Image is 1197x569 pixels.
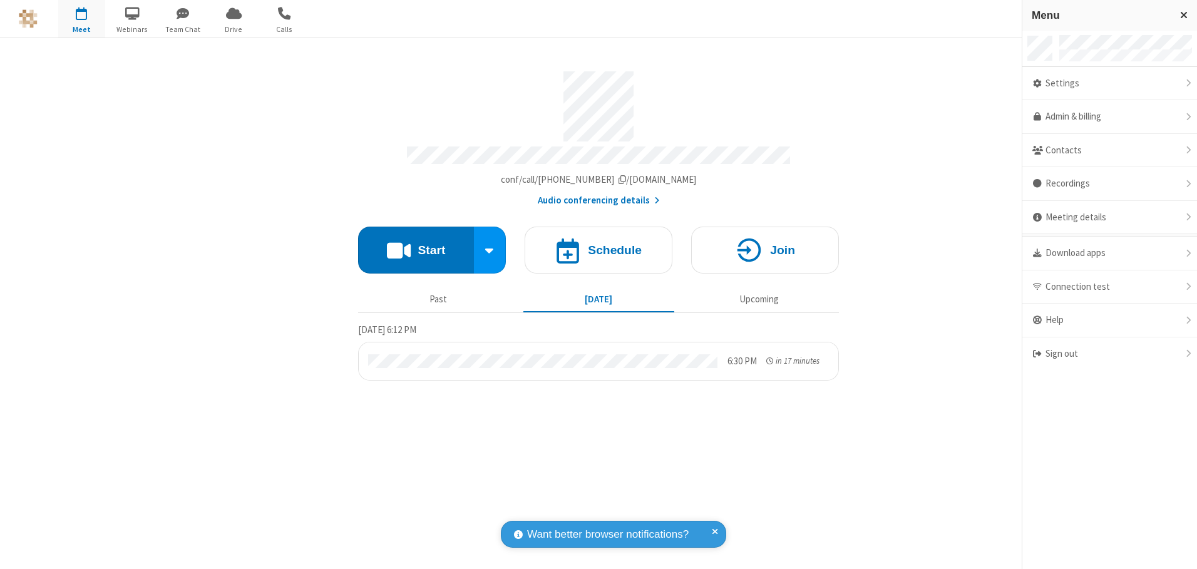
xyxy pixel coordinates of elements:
[588,244,642,256] h4: Schedule
[523,287,674,311] button: [DATE]
[1022,67,1197,101] div: Settings
[19,9,38,28] img: QA Selenium DO NOT DELETE OR CHANGE
[474,227,506,274] div: Start conference options
[358,62,839,208] section: Account details
[691,227,839,274] button: Join
[1032,9,1169,21] h3: Menu
[501,173,697,187] button: Copy my meeting room linkCopy my meeting room link
[261,24,308,35] span: Calls
[1022,270,1197,304] div: Connection test
[210,24,257,35] span: Drive
[418,244,445,256] h4: Start
[358,324,416,336] span: [DATE] 6:12 PM
[527,526,689,543] span: Want better browser notifications?
[1022,337,1197,371] div: Sign out
[1022,304,1197,337] div: Help
[684,287,835,311] button: Upcoming
[525,227,672,274] button: Schedule
[538,193,660,208] button: Audio conferencing details
[109,24,156,35] span: Webinars
[770,244,795,256] h4: Join
[1022,100,1197,134] a: Admin & billing
[58,24,105,35] span: Meet
[358,227,474,274] button: Start
[358,322,839,381] section: Today's Meetings
[776,356,819,366] span: in 17 minutes
[501,173,697,185] span: Copy my meeting room link
[363,287,514,311] button: Past
[1022,201,1197,235] div: Meeting details
[160,24,207,35] span: Team Chat
[1022,237,1197,270] div: Download apps
[1022,134,1197,168] div: Contacts
[727,354,757,369] div: 6:30 PM
[1022,167,1197,201] div: Recordings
